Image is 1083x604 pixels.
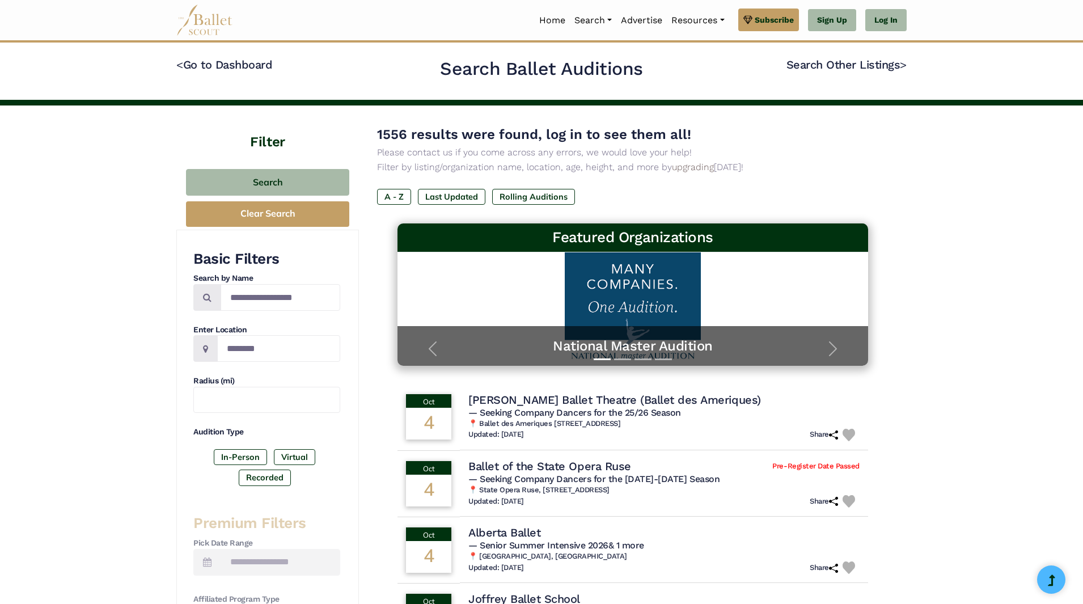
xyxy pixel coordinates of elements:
h4: Ballet of the State Opera Ruse [468,459,631,474]
div: 4 [406,408,451,440]
h4: Radius (mi) [193,375,340,387]
button: Clear Search [186,201,349,227]
span: Subscribe [755,14,794,26]
h4: Alberta Ballet [468,525,540,540]
label: Rolling Auditions [492,189,575,205]
h3: Premium Filters [193,514,340,533]
button: Slide 4 [655,353,672,366]
h6: Updated: [DATE] [468,563,524,573]
img: gem.svg [743,14,752,26]
p: Filter by listing/organization name, location, age, height, and more by [DATE]! [377,160,889,175]
label: Virtual [274,449,315,465]
h4: Enter Location [193,324,340,336]
a: Resources [667,9,729,32]
span: — Senior Summer Intensive 2026 [468,540,644,551]
a: Home [535,9,570,32]
h4: Audition Type [193,426,340,438]
h6: 📍 [GEOGRAPHIC_DATA], [GEOGRAPHIC_DATA] [468,552,860,561]
h4: Filter [176,105,359,152]
div: Oct [406,461,451,475]
a: Search [570,9,616,32]
h4: Pick Date Range [193,538,340,549]
h6: Updated: [DATE] [468,497,524,506]
h6: Share [810,563,838,573]
input: Search by names... [221,284,340,311]
button: Slide 3 [634,353,652,366]
h3: Basic Filters [193,250,340,269]
h6: Share [810,497,838,506]
h6: 📍 State Opera Ruse, [STREET_ADDRESS] [468,485,860,495]
label: Last Updated [418,189,485,205]
button: Slide 2 [614,353,631,366]
a: Search Other Listings> [786,58,907,71]
span: 1556 results were found, log in to see them all! [377,126,691,142]
code: < [176,57,183,71]
h4: Search by Name [193,273,340,284]
a: Log In [865,9,907,32]
h6: 📍 Ballet des Ameriques [STREET_ADDRESS] [468,419,860,429]
h3: Featured Organizations [407,228,859,247]
input: Location [217,335,340,362]
h2: Search Ballet Auditions [440,57,643,81]
button: Search [186,169,349,196]
h6: Share [810,430,838,440]
a: Subscribe [738,9,799,31]
span: — Seeking Company Dancers for the [DATE]-[DATE] Season [468,474,720,484]
label: A - Z [377,189,411,205]
div: Oct [406,394,451,408]
div: 4 [406,475,451,506]
code: > [900,57,907,71]
div: Oct [406,527,451,541]
h4: [PERSON_NAME] Ballet Theatre (Ballet des Ameriques) [468,392,761,407]
a: Advertise [616,9,667,32]
a: upgrading [672,162,714,172]
label: In-Person [214,449,267,465]
a: National Master Audition [409,337,857,355]
a: <Go to Dashboard [176,58,272,71]
button: Slide 1 [594,353,611,366]
div: 4 [406,541,451,573]
label: Recorded [239,470,291,485]
p: Please contact us if you come across any errors, we would love your help! [377,145,889,160]
a: & 1 more [608,540,644,551]
span: — Seeking Company Dancers for the 25/26 Season [468,407,681,418]
a: Sign Up [808,9,856,32]
span: Pre-Register Date Passed [772,462,859,471]
h6: Updated: [DATE] [468,430,524,440]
